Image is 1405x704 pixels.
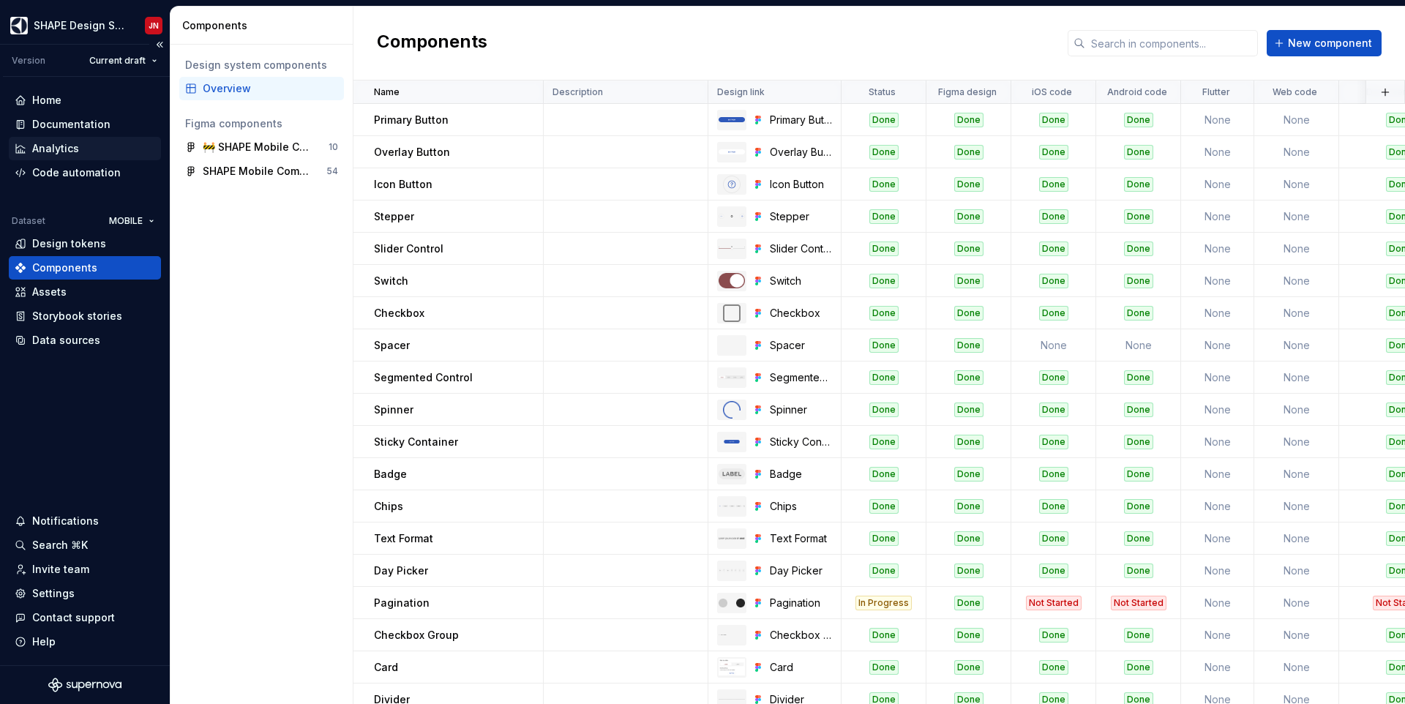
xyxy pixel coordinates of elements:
td: None [1181,168,1254,201]
div: Done [1039,435,1068,449]
td: None [1254,587,1339,619]
button: Contact support [9,606,161,629]
div: Done [954,628,983,643]
div: Done [1039,306,1068,321]
img: Icon Button [723,176,741,193]
div: JN [149,20,159,31]
td: None [1254,651,1339,684]
p: Primary Button [374,113,449,127]
input: Search in components... [1085,30,1258,56]
div: Design system components [185,58,338,72]
div: In Progress [855,596,912,610]
p: Segmented Control [374,370,473,385]
div: Home [32,93,61,108]
p: Android code [1107,86,1167,98]
a: Analytics [9,137,161,160]
img: Slider Control [719,246,745,252]
div: Sticky Container [770,435,832,449]
td: None [1181,458,1254,490]
div: Components [32,261,97,275]
td: None [1254,394,1339,426]
div: Done [1124,499,1153,514]
div: Assets [32,285,67,299]
td: None [1254,265,1339,297]
p: Overlay Button [374,145,450,160]
td: None [1181,651,1254,684]
div: Search ⌘K [32,538,88,553]
td: None [1181,233,1254,265]
div: Done [954,402,983,417]
p: Slider Control [374,241,443,256]
div: Spacer [770,338,832,353]
div: Done [954,145,983,160]
p: Sticky Container [374,435,458,449]
div: Done [954,338,983,353]
button: New component [1267,30,1382,56]
div: Done [869,370,899,385]
div: Text Format [770,531,832,546]
img: Pagination [719,599,745,607]
div: Done [869,209,899,224]
div: Done [1124,113,1153,127]
td: None [1254,619,1339,651]
p: Status [869,86,896,98]
div: Done [1039,467,1068,482]
div: Done [869,660,899,675]
a: Overview [179,77,344,100]
div: Done [869,338,899,353]
div: Stepper [770,209,832,224]
div: Version [12,55,45,67]
div: Done [954,370,983,385]
td: None [1181,297,1254,329]
div: Done [1039,660,1068,675]
div: Day Picker [770,563,832,578]
p: Badge [374,467,407,482]
img: Day Picker [719,569,745,572]
td: None [1181,587,1254,619]
div: Done [869,628,899,643]
div: Contact support [32,610,115,625]
div: Overlay Button [770,145,832,160]
div: Done [954,596,983,610]
div: Done [954,241,983,256]
div: Done [1124,306,1153,321]
p: Spinner [374,402,413,417]
div: Done [869,274,899,288]
td: None [1181,523,1254,555]
div: SHAPE Design System [34,18,127,33]
div: Checkbox Group [770,628,832,643]
td: None [1254,555,1339,587]
div: Done [869,531,899,546]
img: Spinner [723,401,741,419]
td: None [1254,523,1339,555]
a: Settings [9,582,161,605]
div: Done [869,177,899,192]
div: SHAPE Mobile Components [203,164,312,179]
div: Done [1124,145,1153,160]
button: Search ⌘K [9,533,161,557]
span: New component [1288,36,1372,50]
div: 10 [329,141,338,153]
div: Pagination [770,596,832,610]
div: 54 [326,165,338,177]
div: Slider Control [770,241,832,256]
div: Done [1124,370,1153,385]
td: None [1181,426,1254,458]
div: Data sources [32,333,100,348]
td: None [1181,619,1254,651]
div: Done [869,113,899,127]
div: 🚧 SHAPE Mobile Component Explorations [203,140,312,154]
div: Documentation [32,117,110,132]
button: Help [9,630,161,654]
p: Design link [717,86,765,98]
p: Pagination [374,596,430,610]
div: Storybook stories [32,309,122,323]
div: Not Started [1111,596,1166,610]
a: Assets [9,280,161,304]
p: Stepper [374,209,414,224]
span: Current draft [89,55,146,67]
div: Design tokens [32,236,106,251]
p: Chips [374,499,403,514]
img: Checkbox Group [719,634,745,636]
div: Done [1124,274,1153,288]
